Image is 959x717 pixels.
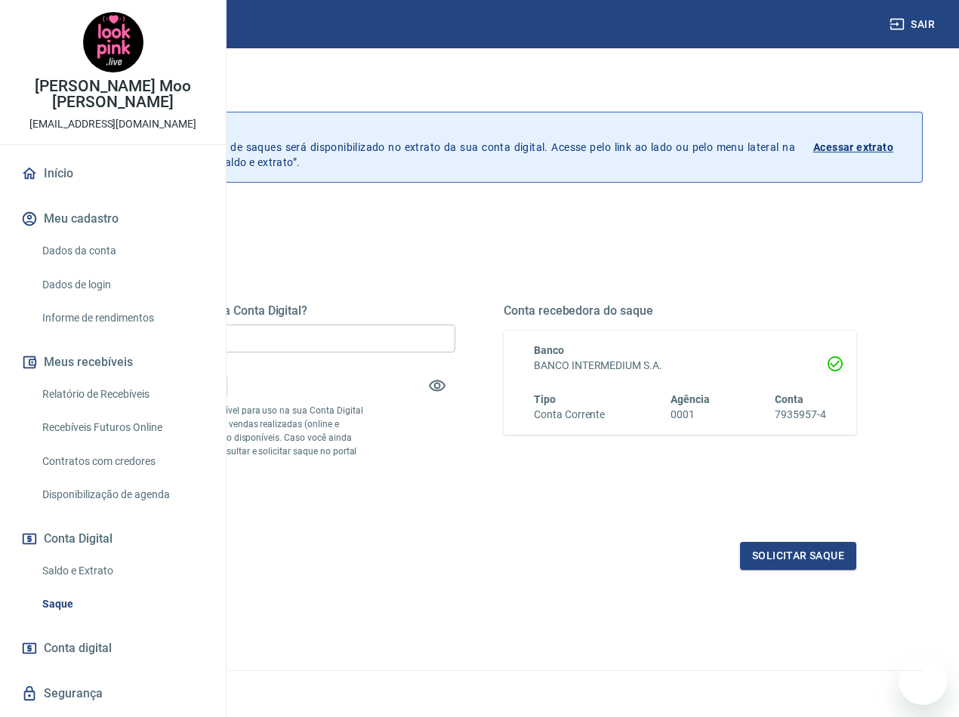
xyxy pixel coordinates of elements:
[36,479,208,510] a: Disponibilização de agenda
[887,11,941,38] button: Sair
[671,407,710,423] h6: 0001
[36,78,923,100] h3: Saque
[36,235,208,266] a: Dados da conta
[18,202,208,235] button: Meu cadastro
[18,346,208,379] button: Meus recebíveis
[36,269,208,300] a: Dados de login
[18,522,208,555] button: Conta Digital
[775,407,826,423] h6: 7935957-4
[83,12,143,72] img: f5e2b5f2-de41-4e9a-a4e6-a6c2332be871.jpeg
[534,407,605,423] h6: Conta Corrente
[82,125,795,170] p: A partir de agora, o histórico de saques será disponibilizado no extrato da sua conta digital. Ac...
[534,393,556,405] span: Tipo
[813,140,893,155] p: Acessar extrato
[504,303,856,318] h5: Conta recebedora do saque
[775,393,803,405] span: Conta
[29,116,196,132] p: [EMAIL_ADDRESS][DOMAIN_NAME]
[36,589,208,620] a: Saque
[36,303,208,334] a: Informe de rendimentos
[103,303,455,318] h5: Quanto deseja sacar da Conta Digital?
[36,379,208,410] a: Relatório de Recebíveis
[740,542,856,570] button: Solicitar saque
[44,638,112,659] span: Conta digital
[671,393,710,405] span: Agência
[36,446,208,477] a: Contratos com credores
[36,555,208,586] a: Saldo e Extrato
[12,78,214,110] p: [PERSON_NAME] Moo [PERSON_NAME]
[18,677,208,710] a: Segurança
[18,157,208,190] a: Início
[36,412,208,443] a: Recebíveis Futuros Online
[36,683,923,699] p: 2025 ©
[103,404,367,472] p: *Corresponde ao saldo disponível para uso na sua Conta Digital Vindi. Incluindo os valores das ve...
[82,125,795,140] p: Histórico de saques
[534,358,826,374] h6: BANCO INTERMEDIUM S.A.
[813,125,910,170] a: Acessar extrato
[534,344,564,356] span: Banco
[899,657,947,705] iframe: Botão para abrir a janela de mensagens
[18,632,208,665] a: Conta digital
